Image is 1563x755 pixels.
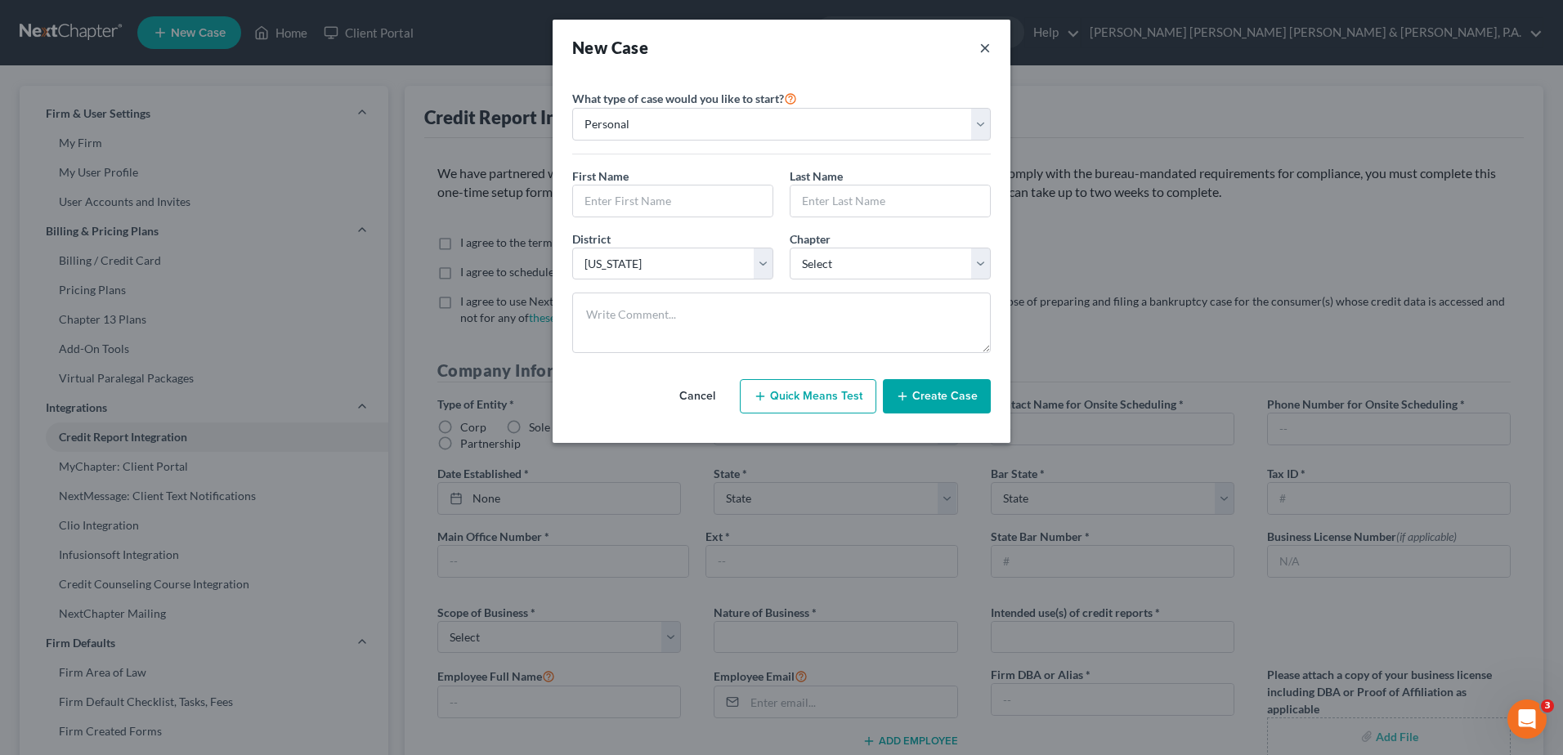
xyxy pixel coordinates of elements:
span: Last Name [790,169,843,183]
span: District [572,232,611,246]
input: Enter First Name [573,185,773,217]
span: 3 [1541,699,1554,713]
button: Quick Means Test [740,379,876,413]
input: Enter Last Name [790,185,990,217]
button: Cancel [661,380,733,413]
button: × [979,36,991,59]
label: What type of case would you like to start? [572,88,797,108]
button: Create Case [883,379,991,413]
strong: New Case [572,38,648,57]
span: First Name [572,169,629,183]
iframe: Intercom live chat [1507,699,1547,739]
span: Chapter [790,232,831,246]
